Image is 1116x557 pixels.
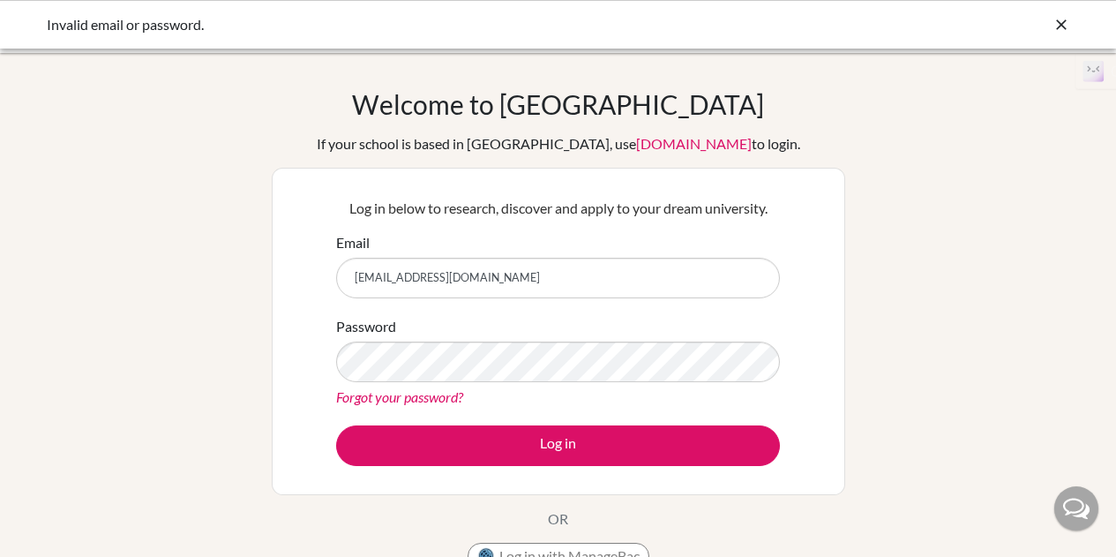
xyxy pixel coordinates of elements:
p: OR [548,508,568,530]
h1: Welcome to [GEOGRAPHIC_DATA] [352,88,764,120]
button: Log in [336,425,780,466]
label: Password [336,316,396,337]
div: If your school is based in [GEOGRAPHIC_DATA], use to login. [317,133,800,154]
a: [DOMAIN_NAME] [636,135,752,152]
label: Email [336,232,370,253]
p: Log in below to research, discover and apply to your dream university. [336,198,780,219]
a: Forgot your password? [336,388,463,405]
div: Invalid email or password. [47,14,805,35]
